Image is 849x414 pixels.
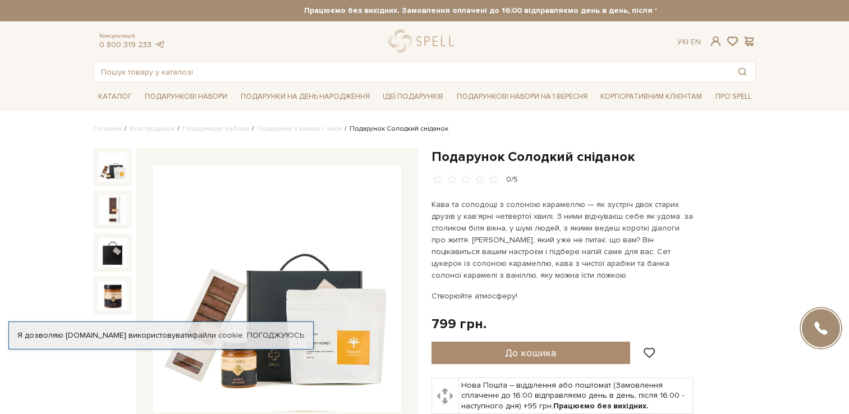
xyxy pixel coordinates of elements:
a: telegram [154,40,166,49]
span: До кошика [505,347,556,359]
span: Консультація: [99,33,166,40]
a: Вся продукція [130,125,175,133]
td: Нова Пошта – відділення або поштомат (Замовлення сплаченні до 16:00 відправляємо день в день, піс... [458,378,692,414]
a: файли cookie [192,330,243,340]
img: Подарунок Солодкий сніданок [98,153,127,182]
a: Головна [94,125,122,133]
h1: Подарунок Солодкий сніданок [432,148,756,165]
p: Кава та солодощі з солоною карамеллю — як зустріч двох старих друзів у кав’ярні четвертої хвилі. ... [432,199,695,281]
div: 0/5 [506,174,518,185]
span: Ідеї подарунків [378,88,448,105]
img: Подарунок Солодкий сніданок [153,165,401,413]
div: 799 грн. [432,315,487,333]
a: Подарункові набори [182,125,249,133]
a: logo [389,30,459,53]
span: | [687,37,689,47]
img: Подарунок Солодкий сніданок [98,238,127,267]
img: Подарунок Солодкий сніданок [98,195,127,224]
button: Пошук товару у каталозі [729,62,755,82]
a: En [691,37,701,47]
a: Корпоративним клієнтам [596,87,706,106]
div: Ук [677,37,701,47]
a: Подарункові набори на 1 Вересня [452,87,592,106]
b: Працюємо без вихідних. [553,401,649,411]
a: Погоджуюсь [247,330,304,341]
span: Подарунки на День народження [236,88,374,105]
li: Подарунок Солодкий сніданок [342,124,448,134]
a: Подарунки з кавою / чаєм [257,125,342,133]
a: 0 800 319 233 [99,40,152,49]
span: Каталог [94,88,136,105]
div: Я дозволяю [DOMAIN_NAME] використовувати [9,330,313,341]
span: Подарункові набори [140,88,232,105]
input: Пошук товару у каталозі [94,62,729,82]
p: Створюйте атмосферу! [432,290,695,302]
img: Подарунок Солодкий сніданок [98,281,127,310]
span: Про Spell [711,88,756,105]
button: До кошика [432,342,631,364]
